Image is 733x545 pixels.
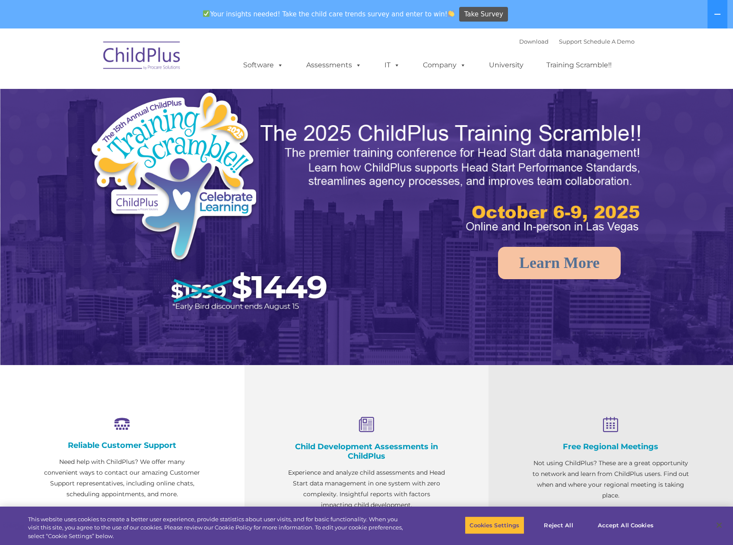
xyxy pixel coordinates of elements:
[203,10,209,17] img: ✅
[298,57,370,74] a: Assessments
[519,38,635,45] font: |
[288,467,446,510] p: Experience and analyze child assessments and Head Start data management in one system with zero c...
[288,442,446,461] h4: Child Development Assessments in ChildPlus
[200,6,458,22] span: Your insights needed! Take the child care trends survey and enter to win!
[559,38,582,45] a: Support
[519,38,549,45] a: Download
[710,516,729,535] button: Close
[480,57,532,74] a: University
[120,57,146,63] span: Last name
[532,516,586,534] button: Reject All
[593,516,658,534] button: Accept All Cookies
[43,441,201,450] h4: Reliable Customer Support
[465,516,524,534] button: Cookies Settings
[28,515,403,541] div: This website uses cookies to create a better user experience, provide statistics about user visit...
[584,38,635,45] a: Schedule A Demo
[43,457,201,500] p: Need help with ChildPlus? We offer many convenient ways to contact our amazing Customer Support r...
[99,35,185,79] img: ChildPlus by Procare Solutions
[414,57,475,74] a: Company
[235,57,292,74] a: Software
[464,7,503,22] span: Take Survey
[376,57,409,74] a: IT
[538,57,620,74] a: Training Scramble!!
[459,7,508,22] a: Take Survey
[120,92,157,99] span: Phone number
[532,458,690,501] p: Not using ChildPlus? These are a great opportunity to network and learn from ChildPlus users. Fin...
[498,247,621,279] a: Learn More
[448,10,454,17] img: 👏
[532,442,690,451] h4: Free Regional Meetings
